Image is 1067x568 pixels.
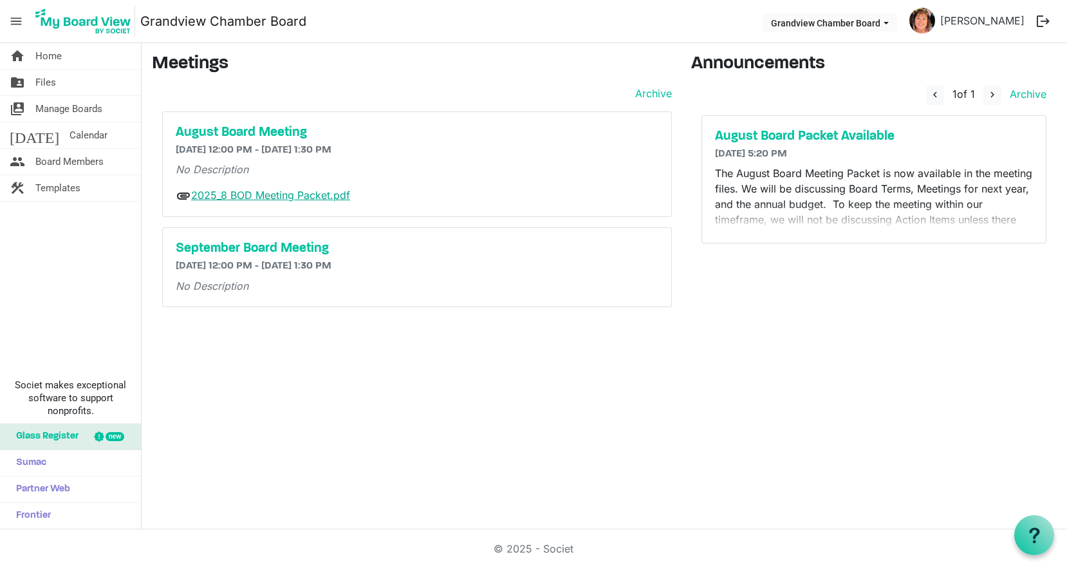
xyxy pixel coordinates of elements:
a: [PERSON_NAME] [935,8,1030,33]
span: Societ makes exceptional software to support nonprofits. [6,379,135,417]
h3: Meetings [152,53,672,75]
a: August Board Packet Available [715,129,1033,144]
span: attachment [176,188,191,204]
span: switch_account [10,96,25,122]
span: Glass Register [10,424,79,450]
a: My Board View Logo [32,5,140,37]
span: Calendar [70,122,107,148]
span: Home [35,43,62,69]
span: of 1 [952,88,975,100]
span: home [10,43,25,69]
a: © 2025 - Societ [494,542,573,555]
a: Grandview Chamber Board [140,8,306,34]
p: No Description [176,162,658,177]
div: new [106,432,124,441]
span: Templates [35,175,80,201]
span: Frontier [10,503,51,529]
span: navigate_before [929,89,941,100]
h6: [DATE] 12:00 PM - [DATE] 1:30 PM [176,144,658,156]
span: folder_shared [10,70,25,95]
span: The August Board Meeting Packet is now available in the meeting files. We will be discussing Boar... [715,167,1032,257]
span: Sumac [10,450,46,476]
a: Archive [630,86,672,101]
a: September Board Meeting [176,241,658,256]
p: No Description [176,278,658,294]
a: Archive [1005,88,1046,100]
span: Manage Boards [35,96,102,122]
button: Grandview Chamber Board dropdownbutton [763,14,897,32]
span: menu [4,9,28,33]
button: navigate_before [926,86,944,105]
span: people [10,149,25,175]
button: logout [1030,8,1057,35]
img: zULpGfBV1Nh19M7PYLTEOXry-v2UF-hbl0OVCDqPtR0BEOzJ8a-zZqStall3Q-WZwd1o5JdrCacvcsQoBC8EKg_thumb.png [909,8,935,33]
span: Board Members [35,149,104,175]
span: [DATE] 5:20 PM [715,149,787,159]
a: August Board Meeting [176,125,658,140]
span: [DATE] [10,122,59,148]
h6: [DATE] 12:00 PM - [DATE] 1:30 PM [176,260,658,272]
button: navigate_next [983,86,1001,105]
h3: Announcements [691,53,1057,75]
span: 1 [952,88,957,100]
a: 2025_8 BOD Meeting Packet.pdf [191,189,350,202]
img: My Board View Logo [32,5,135,37]
span: navigate_next [987,89,998,100]
span: construction [10,175,25,201]
span: Partner Web [10,477,70,502]
span: Files [35,70,56,95]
